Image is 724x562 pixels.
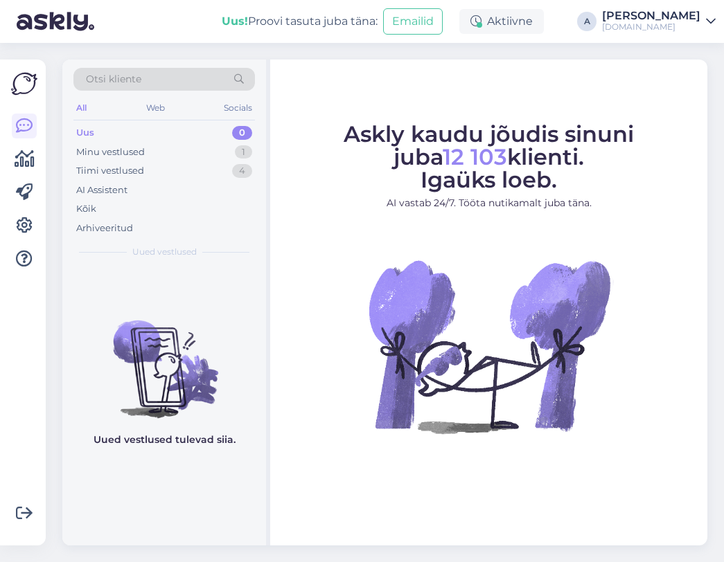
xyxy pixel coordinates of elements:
div: Arhiveeritud [76,221,133,235]
div: Kõik [76,202,96,216]
div: 4 [232,164,252,178]
div: [DOMAIN_NAME] [602,21,700,33]
img: No Chat active [364,221,614,471]
div: Minu vestlused [76,145,145,159]
span: 12 103 [443,143,507,170]
button: Emailid [383,8,443,35]
span: Uued vestlused [132,246,197,258]
p: AI vastab 24/7. Tööta nutikamalt juba täna. [283,196,695,210]
div: AI Assistent [76,183,127,197]
div: All [73,99,89,117]
div: Web [143,99,168,117]
a: [PERSON_NAME][DOMAIN_NAME] [602,10,716,33]
b: Uus! [222,15,248,28]
p: Uued vestlused tulevad siia. [94,433,236,447]
div: Proovi tasuta juba täna: [222,13,378,30]
div: Aktiivne [459,9,544,34]
div: A [577,12,597,31]
span: Askly kaudu jõudis sinuni juba klienti. Igaüks loeb. [344,120,634,193]
div: 1 [235,145,252,159]
div: [PERSON_NAME] [602,10,700,21]
img: Askly Logo [11,71,37,97]
div: 0 [232,126,252,140]
img: No chats [62,296,266,420]
div: Tiimi vestlused [76,164,144,178]
span: Otsi kliente [86,72,141,87]
div: Uus [76,126,94,140]
div: Socials [221,99,255,117]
